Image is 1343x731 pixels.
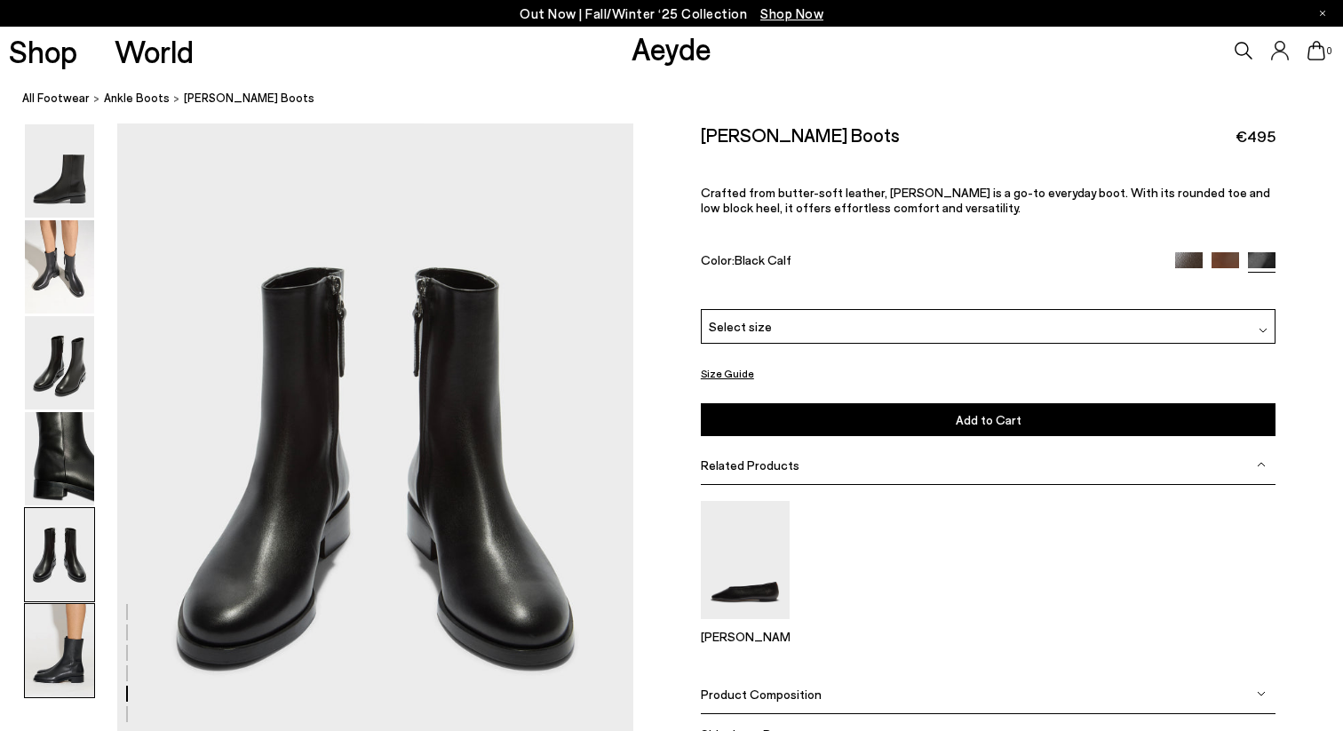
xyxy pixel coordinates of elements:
[25,604,94,697] img: Vincent Ankle Boots - Image 6
[115,36,194,67] a: World
[701,607,790,644] a: Kirsten Ballet Flats [PERSON_NAME]
[956,412,1021,427] span: Add to Cart
[25,508,94,601] img: Vincent Ankle Boots - Image 5
[632,29,711,67] a: Aeyde
[701,403,1276,436] button: Add to Cart
[1257,689,1266,698] img: svg%3E
[184,89,314,107] span: [PERSON_NAME] Boots
[709,317,772,336] span: Select size
[1307,41,1325,60] a: 0
[760,5,823,21] span: Navigate to /collections/new-in
[735,251,791,266] span: Black Calf
[701,457,799,473] span: Related Products
[1325,46,1334,56] span: 0
[9,36,77,67] a: Shop
[104,89,170,107] a: ankle boots
[22,75,1343,123] nav: breadcrumb
[701,123,900,146] h2: [PERSON_NAME] Boots
[1236,125,1275,147] span: €495
[701,251,1156,272] div: Color:
[701,629,790,644] p: [PERSON_NAME]
[701,687,822,702] span: Product Composition
[1259,325,1268,334] img: svg%3E
[25,316,94,409] img: Vincent Ankle Boots - Image 3
[25,124,94,218] img: Vincent Ankle Boots - Image 1
[25,412,94,505] img: Vincent Ankle Boots - Image 4
[25,220,94,314] img: Vincent Ankle Boots - Image 2
[1257,460,1266,469] img: svg%3E
[520,3,823,25] p: Out Now | Fall/Winter ‘25 Collection
[701,501,790,619] img: Kirsten Ballet Flats
[104,91,170,105] span: ankle boots
[22,89,90,107] a: All Footwear
[701,362,754,385] button: Size Guide
[701,185,1270,215] span: Crafted from butter-soft leather, [PERSON_NAME] is a go-to everyday boot. With its rounded toe an...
